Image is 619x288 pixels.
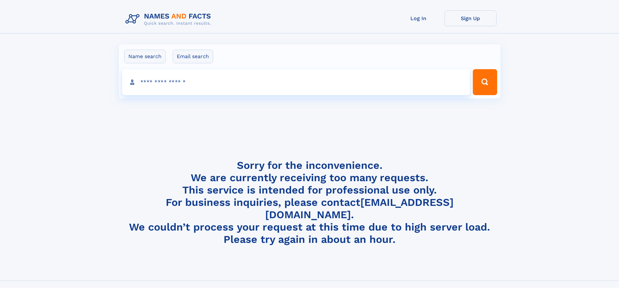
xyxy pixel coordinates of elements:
[124,50,166,63] label: Name search
[473,69,497,95] button: Search Button
[122,69,470,95] input: search input
[393,10,445,26] a: Log In
[445,10,496,26] a: Sign Up
[173,50,213,63] label: Email search
[265,196,454,221] a: [EMAIL_ADDRESS][DOMAIN_NAME]
[123,159,496,246] h4: Sorry for the inconvenience. We are currently receiving too many requests. This service is intend...
[123,10,216,28] img: Logo Names and Facts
